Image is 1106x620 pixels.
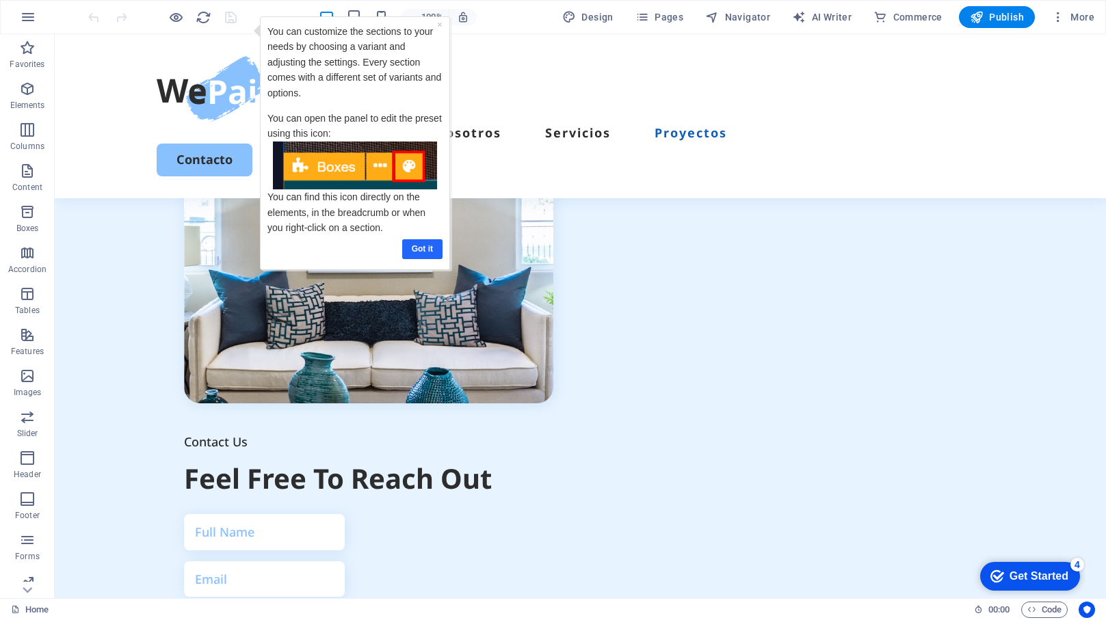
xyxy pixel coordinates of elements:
[557,6,619,28] button: Design
[787,6,857,28] button: AI Writer
[557,6,619,28] div: Design (Ctrl+Alt+Y)
[700,6,776,28] button: Navigator
[15,510,40,521] p: Footer
[187,3,193,14] a: ×
[988,602,1010,618] span: 00 00
[14,469,41,480] p: Header
[196,10,211,25] i: Reload page
[12,182,42,193] p: Content
[168,9,184,25] button: Click here to leave preview mode and continue editing
[457,11,469,23] i: On resize automatically adjust zoom level to fit chosen device.
[15,305,40,316] p: Tables
[11,346,44,357] p: Features
[959,6,1035,28] button: Publish
[630,6,689,28] button: Pages
[1021,602,1068,618] button: Code
[705,10,770,24] span: Navigator
[792,10,852,24] span: AI Writer
[8,264,47,275] p: Accordion
[10,141,44,152] p: Columns
[15,551,40,562] p: Forms
[11,602,49,618] a: Click to cancel selection. Double-click to open Pages
[1051,10,1094,24] span: More
[10,59,44,70] p: Favorites
[421,9,443,25] h6: 100%
[873,10,943,24] span: Commerce
[101,3,115,16] div: 4
[562,10,614,24] span: Design
[18,10,192,82] span: You can customize the sections to your needs by choosing a variant and adjusting the settings. Ev...
[1079,602,1095,618] button: Usercentrics
[18,96,192,122] span: You can open the panel to edit the preset using this icon:
[868,6,948,28] button: Commerce
[40,15,99,27] div: Get Started
[17,428,38,439] p: Slider
[1027,602,1062,618] span: Code
[187,1,193,16] div: Close tooltip
[14,387,42,398] p: Images
[401,9,449,25] button: 100%
[970,10,1024,24] span: Publish
[153,223,193,243] a: Got it
[16,223,39,234] p: Boxes
[18,173,193,219] p: You can find this icon directly on the elements, in the breadcrumb or when you right-click on a s...
[635,10,683,24] span: Pages
[1046,6,1100,28] button: More
[195,9,211,25] button: reload
[998,604,1000,615] span: :
[10,100,45,111] p: Elements
[11,7,111,36] div: Get Started 4 items remaining, 20% complete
